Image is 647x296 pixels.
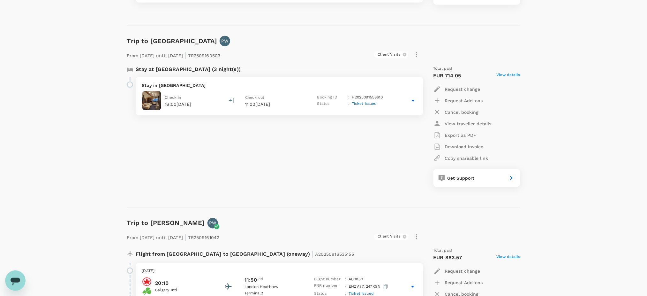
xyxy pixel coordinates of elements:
p: 11:50 [245,277,257,284]
iframe: Button to launch messaging window [5,270,26,291]
p: Stay at [GEOGRAPHIC_DATA] (3 night(s)) [136,66,241,73]
p: 16:00[DATE] [165,101,192,107]
p: Status [317,101,345,107]
p: Download invoice [445,144,484,150]
p: Calgary Intl [155,287,213,294]
div: Client Visits [374,51,409,58]
button: Download invoice [433,141,484,152]
p: Export as PDF [445,132,477,138]
h6: Trip to [GEOGRAPHIC_DATA] [127,36,217,46]
p: 11:00[DATE] [245,101,306,107]
p: Request change [445,86,480,92]
button: Request Add-ons [433,95,483,106]
span: Get Support [448,175,475,181]
span: | [184,233,186,242]
p: : [348,101,349,107]
div: Client Visits [374,234,409,240]
button: Copy shareable link [433,152,488,164]
p: Request change [445,268,480,275]
p: Flight number [314,277,342,283]
p: From [DATE] until [DATE] TR2509160503 [127,49,221,60]
span: +1d [257,277,263,284]
span: Check out [245,95,264,100]
button: Request Add-ons [433,277,483,289]
p: Booking ID [317,94,345,101]
span: Ticket issued [349,292,374,296]
h6: Trip to [PERSON_NAME] [127,218,205,228]
p: EUR 714.05 [433,72,462,80]
p: Copy shareable link [445,155,488,161]
img: Air Canada [142,277,152,287]
p: Stay in [GEOGRAPHIC_DATA] [142,82,417,89]
p: AC 0850 [349,277,363,283]
img: Courtyard Calgary Airport [142,91,161,110]
button: Cancel booking [433,106,479,118]
p: London Heathrow [245,284,302,291]
span: View details [497,254,520,262]
p: H2025091558610 [352,94,383,101]
span: View details [497,72,520,80]
span: Client Visits [374,234,404,239]
p: 20:10 [155,280,213,287]
p: PW [209,220,216,226]
span: | [312,250,314,259]
p: : [345,283,346,291]
span: Total paid [433,248,453,254]
span: Ticket issued [352,101,377,106]
p: PW [222,38,229,44]
p: Flight from [GEOGRAPHIC_DATA] to [GEOGRAPHIC_DATA] (oneway) [136,248,354,259]
p: Request Add-ons [445,280,483,286]
p: [DATE] [142,268,417,275]
p: EUR 883.57 [433,254,463,262]
span: | [184,51,186,60]
button: Request change [433,266,480,277]
p: From [DATE] until [DATE] TR2509161042 [127,231,220,243]
p: PNR number [314,283,342,291]
span: Check in [165,95,181,100]
span: Total paid [433,66,453,72]
p: Request Add-ons [445,97,483,104]
span: Client Visits [374,52,404,57]
button: Request change [433,83,480,95]
p: View traveller details [445,121,492,127]
p: Cancel booking [445,109,479,115]
p: EHZV37, 247KSN [349,283,389,291]
button: View traveller details [433,118,492,129]
span: A20250916535155 [315,252,354,257]
button: Export as PDF [433,129,477,141]
p: : [345,277,346,283]
p: : [348,94,349,101]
